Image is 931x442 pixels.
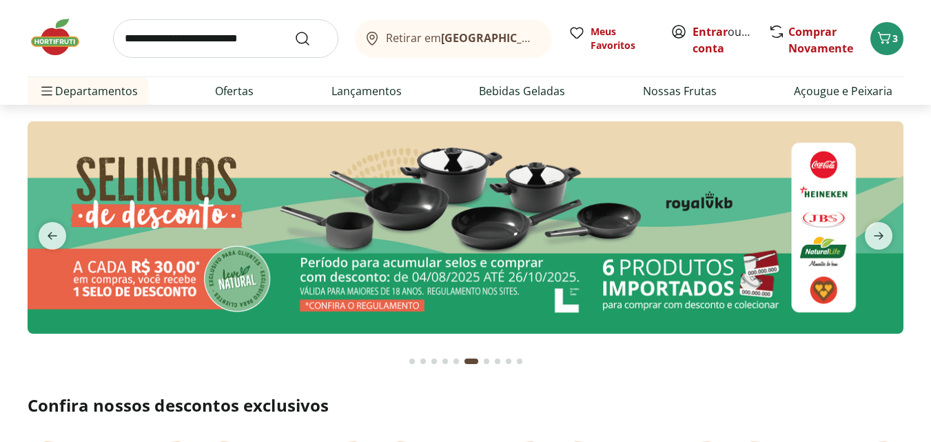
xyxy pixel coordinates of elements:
button: Submit Search [294,30,327,47]
input: search [113,19,338,58]
span: ou [693,23,754,57]
button: Go to page 2 from fs-carousel [418,345,429,378]
button: Menu [39,74,55,108]
a: Entrar [693,24,728,39]
button: Go to page 5 from fs-carousel [451,345,462,378]
button: Go to page 10 from fs-carousel [514,345,525,378]
button: Go to page 7 from fs-carousel [481,345,492,378]
span: Retirar em [386,32,538,44]
button: Go to page 9 from fs-carousel [503,345,514,378]
img: selinhos [28,121,903,334]
button: previous [28,222,77,250]
h2: Confira nossos descontos exclusivos [28,394,903,416]
button: Retirar em[GEOGRAPHIC_DATA]/[GEOGRAPHIC_DATA] [355,19,552,58]
button: Go to page 1 from fs-carousel [407,345,418,378]
span: 3 [892,32,898,45]
a: Criar conta [693,24,768,56]
button: Go to page 3 from fs-carousel [429,345,440,378]
span: Meus Favoritos [591,25,654,52]
button: Current page from fs-carousel [462,345,481,378]
a: Comprar Novamente [788,24,853,56]
a: Lançamentos [331,83,402,99]
a: Ofertas [215,83,254,99]
button: next [854,222,903,250]
button: Go to page 4 from fs-carousel [440,345,451,378]
span: Departamentos [39,74,138,108]
button: Carrinho [870,22,903,55]
button: Go to page 8 from fs-carousel [492,345,503,378]
a: Açougue e Peixaria [794,83,892,99]
img: Hortifruti [28,17,96,58]
a: Bebidas Geladas [479,83,565,99]
b: [GEOGRAPHIC_DATA]/[GEOGRAPHIC_DATA] [441,30,673,46]
a: Nossas Frutas [643,83,717,99]
a: Meus Favoritos [569,25,654,52]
